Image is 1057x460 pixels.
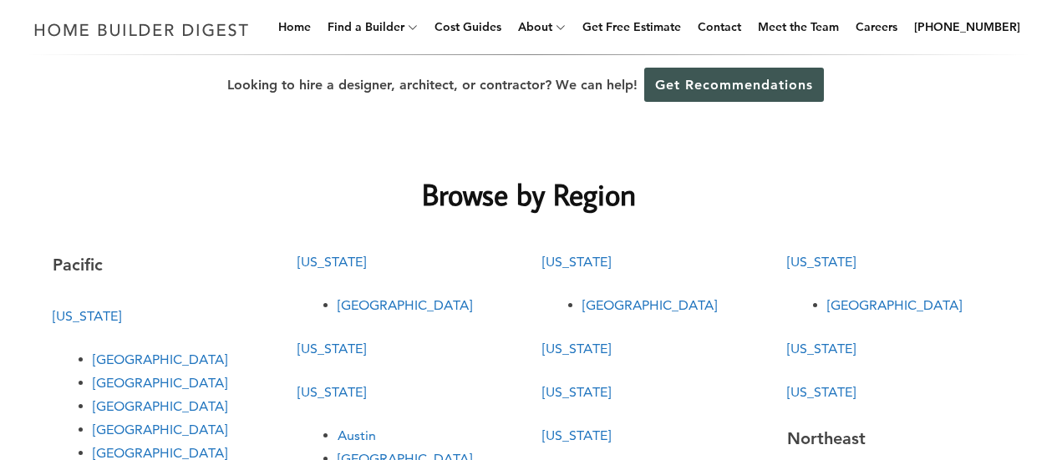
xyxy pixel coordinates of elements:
a: [US_STATE] [53,308,121,324]
a: [US_STATE] [542,341,611,356]
a: [GEOGRAPHIC_DATA] [827,297,962,313]
a: [US_STATE] [787,254,856,270]
a: [US_STATE] [787,341,856,356]
a: [GEOGRAPHIC_DATA] [93,351,227,367]
a: [GEOGRAPHIC_DATA] [93,398,227,414]
a: [US_STATE] [297,341,366,356]
a: [US_STATE] [297,384,366,400]
a: [GEOGRAPHIC_DATA] [93,422,227,437]
strong: Browse by Region [422,174,636,214]
a: Get Recommendations [644,68,824,102]
a: [GEOGRAPHIC_DATA] [338,297,472,313]
img: Home Builder Digest [27,13,257,46]
a: [US_STATE] [542,254,611,270]
a: [US_STATE] [542,384,611,400]
a: [US_STATE] [787,384,856,400]
strong: Northeast [787,428,866,448]
a: [US_STATE] [542,427,611,443]
a: Austin [338,427,376,443]
strong: Pacific [53,255,103,275]
a: [US_STATE] [297,254,366,270]
a: [GEOGRAPHIC_DATA] [582,297,717,313]
a: [GEOGRAPHIC_DATA] [93,375,227,391]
